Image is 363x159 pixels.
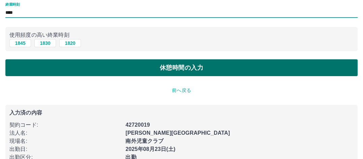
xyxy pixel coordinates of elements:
[5,87,358,94] p: 前へ戻る
[125,130,230,136] b: [PERSON_NAME][GEOGRAPHIC_DATA]
[125,138,163,144] b: 南外児童クラブ
[9,145,121,153] p: 出勤日 :
[9,129,121,137] p: 法人名 :
[34,39,56,47] button: 1830
[9,110,354,116] p: 入力済の内容
[125,146,175,152] b: 2025年08月23日(土)
[59,39,81,47] button: 1820
[9,121,121,129] p: 契約コード :
[9,137,121,145] p: 現場名 :
[9,39,31,47] button: 1845
[9,31,354,39] p: 使用頻度の高い終業時刻
[5,2,20,7] label: 終業時刻
[5,59,358,76] button: 休憩時間の入力
[125,122,150,128] b: 42720019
